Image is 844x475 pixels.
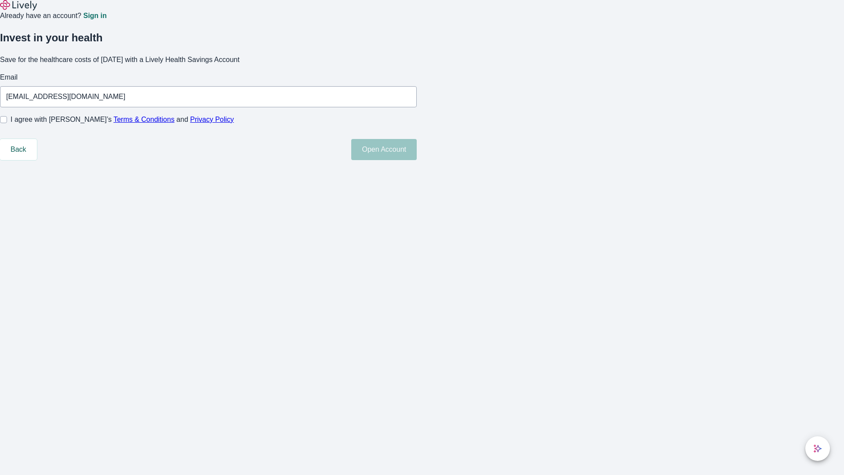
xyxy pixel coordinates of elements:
svg: Lively AI Assistant [813,444,822,453]
a: Privacy Policy [190,116,234,123]
button: chat [805,436,830,461]
a: Sign in [83,12,106,19]
a: Terms & Conditions [113,116,175,123]
span: I agree with [PERSON_NAME]’s and [11,114,234,125]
